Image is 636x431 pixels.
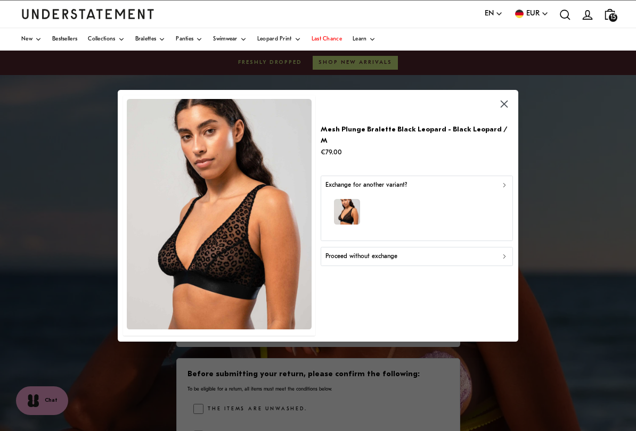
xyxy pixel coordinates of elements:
[21,9,154,19] a: Understatement Homepage
[485,8,494,20] span: EN
[257,28,301,51] a: Leopard Print
[312,37,342,42] span: Last Chance
[609,13,617,22] span: 15
[21,37,32,42] span: New
[599,3,621,25] a: 15
[485,8,503,20] button: EN
[135,37,157,42] span: Bralettes
[321,147,513,158] p: €79.00
[176,28,202,51] a: Panties
[526,8,540,20] span: EUR
[127,99,312,329] img: mesh-plunge-bralette-wild-polish-34238063837349_f10bfcf8-3553-4ebe-9286-5396130a6603.jpg
[176,37,193,42] span: Panties
[513,8,549,20] button: EUR
[213,37,237,42] span: Swimwear
[135,28,166,51] a: Bralettes
[334,198,360,225] img: mesh-plunge-bralette-wild-polish-34238063837349_f10bfcf8-3553-4ebe-9286-5396130a6603.jpg
[213,28,246,51] a: Swimwear
[88,28,124,51] a: Collections
[353,28,376,51] a: Learn
[325,180,407,190] p: Exchange for another variant?
[52,37,77,42] span: Bestsellers
[88,37,115,42] span: Collections
[325,251,397,261] p: Proceed without exchange
[312,28,342,51] a: Last Chance
[321,246,513,266] button: Proceed without exchange
[321,123,513,146] p: Mesh Plunge Bralette Black Leopard - Black Leopard / M
[52,28,77,51] a: Bestsellers
[321,176,513,241] button: Exchange for another variant?
[353,37,367,42] span: Learn
[257,37,292,42] span: Leopard Print
[21,28,42,51] a: New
